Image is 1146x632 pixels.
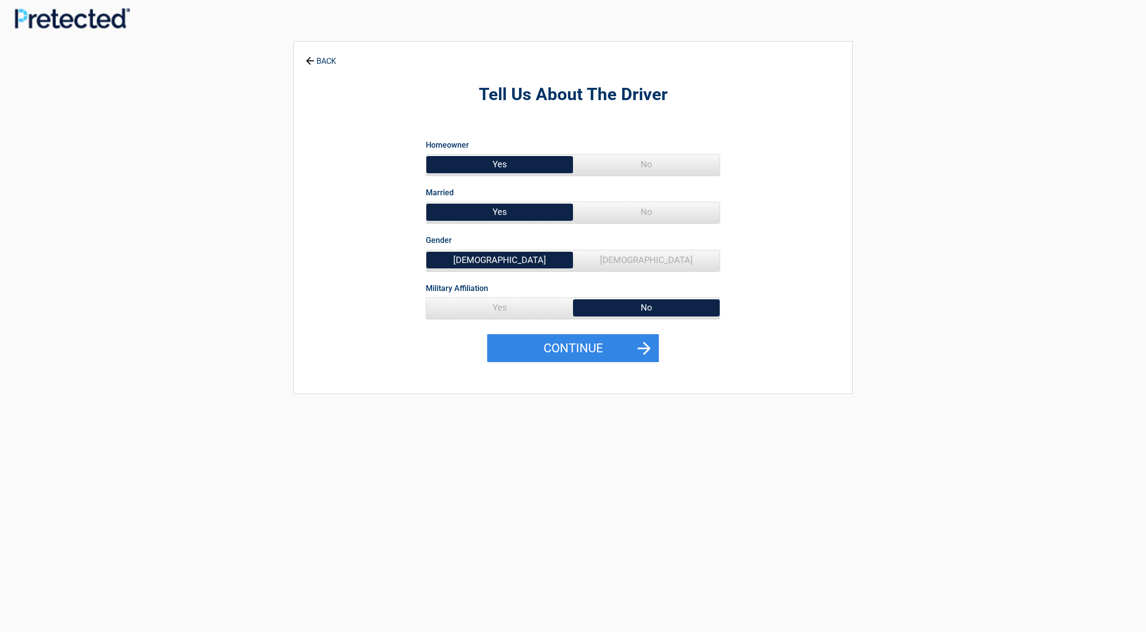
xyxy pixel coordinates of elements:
button: Continue [487,334,659,363]
label: Married [426,186,454,199]
span: No [573,202,720,222]
label: Homeowner [426,138,469,152]
span: [DEMOGRAPHIC_DATA] [426,250,573,270]
span: Yes [426,202,573,222]
span: [DEMOGRAPHIC_DATA] [573,250,720,270]
h2: Tell Us About The Driver [348,83,798,106]
a: BACK [304,48,338,65]
span: No [573,298,720,317]
span: No [573,155,720,174]
img: Main Logo [15,8,130,29]
span: Yes [426,298,573,317]
label: Military Affiliation [426,282,488,295]
span: Yes [426,155,573,174]
label: Gender [426,234,452,247]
